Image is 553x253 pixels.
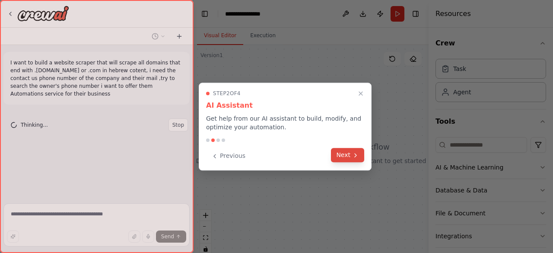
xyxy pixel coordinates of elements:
[206,100,364,111] h3: AI Assistant
[206,149,251,163] button: Previous
[199,8,211,20] button: Hide left sidebar
[356,88,366,99] button: Close walkthrough
[213,90,241,97] span: Step 2 of 4
[206,114,364,131] p: Get help from our AI assistant to build, modify, and optimize your automation.
[331,148,364,162] button: Next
